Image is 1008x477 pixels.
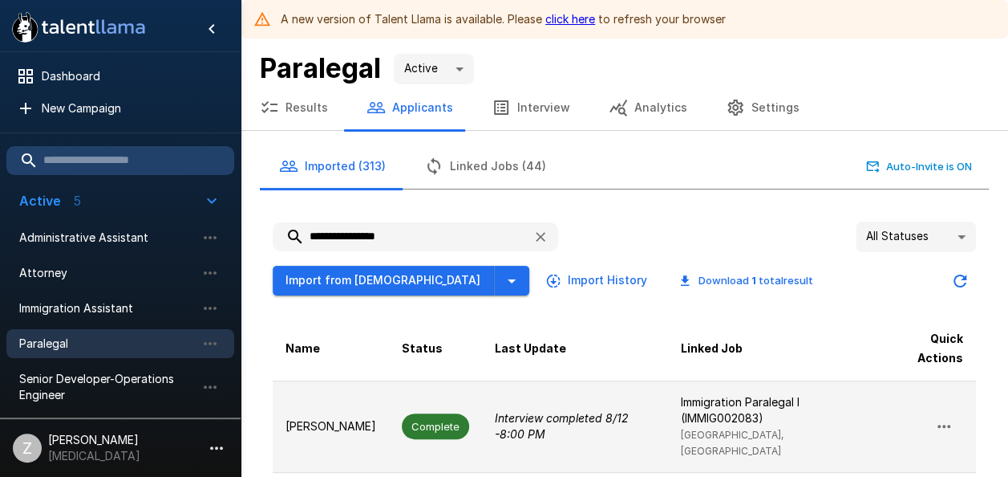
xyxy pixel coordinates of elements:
[863,154,976,179] button: Auto-Invite is ON
[482,316,667,381] th: Last Update
[402,419,469,434] span: Complete
[666,268,826,293] button: Download 1 totalresult
[394,54,474,84] div: Active
[472,85,589,130] button: Interview
[273,266,494,296] button: Import from [DEMOGRAPHIC_DATA]
[876,316,976,381] th: Quick Actions
[667,316,876,381] th: Linked Job
[389,316,482,381] th: Status
[285,418,376,434] p: [PERSON_NAME]
[260,51,381,84] b: Paralegal
[273,316,389,381] th: Name
[281,5,726,34] div: A new version of Talent Llama is available. Please to refresh your browser
[542,266,654,296] button: Import History
[589,85,706,130] button: Analytics
[706,85,819,130] button: Settings
[347,85,472,130] button: Applicants
[260,144,405,189] button: Imported (313)
[545,12,595,26] a: click here
[405,144,565,189] button: Linked Jobs (44)
[944,265,976,297] button: Updated Today - 10:31 AM
[751,274,756,287] b: 1
[241,85,347,130] button: Results
[680,429,783,458] span: [GEOGRAPHIC_DATA], [GEOGRAPHIC_DATA]
[680,394,864,426] p: Immigration Paralegal I (IMMIG002083)
[495,411,629,441] i: Interview completed 8/12 - 8:00 PM
[856,222,976,252] div: All Statuses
